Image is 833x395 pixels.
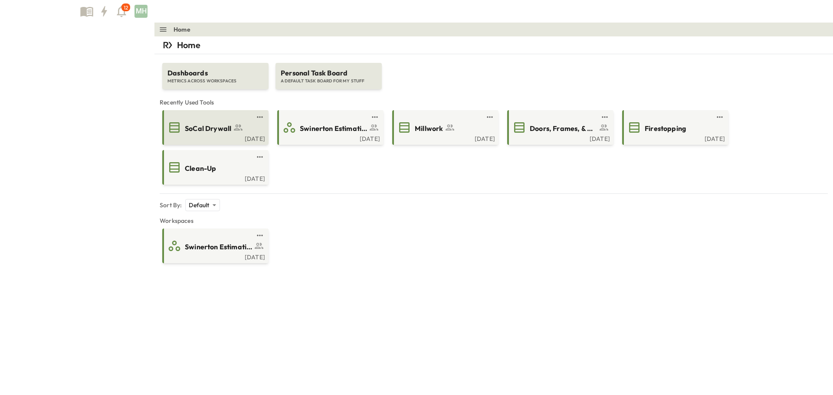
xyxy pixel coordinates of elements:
[134,4,148,19] button: MH
[174,25,190,34] a: Home
[177,39,200,51] p: Home
[174,25,196,34] nav: breadcrumbs
[275,54,383,89] a: Personal Task BoardA DEFAULT TASK BOARD FOR MY STUFF
[279,121,380,134] a: Swinerton Estimating
[185,242,252,252] span: Swinerton Estimating
[394,121,495,134] a: Millwork
[160,216,828,225] span: Workspaces
[164,160,265,174] a: Clean-Up
[394,134,495,141] a: [DATE]
[164,121,265,134] a: SoCal Drywall
[164,174,265,181] a: [DATE]
[600,112,610,122] button: test
[189,201,209,209] p: Default
[645,124,686,134] span: Firestopping
[255,112,265,122] button: test
[160,201,182,209] p: Sort By:
[160,98,828,107] span: Recently Used Tools
[185,163,216,173] span: Clean-Up
[300,124,367,134] span: Swinerton Estimating
[255,230,265,241] button: test
[485,112,495,122] button: test
[624,121,725,134] a: Firestopping
[10,2,77,20] img: 6c363589ada0b36f064d841b69d3a419a338230e66bb0a533688fa5cc3e9e735.png
[124,4,128,11] p: 12
[164,239,265,253] a: Swinerton Estimating
[161,54,269,89] a: DashboardsMETRICS ACROSS WORKSPACES
[509,121,610,134] a: Doors, Frames, & Hardware
[415,124,443,134] span: Millwork
[509,134,610,141] a: [DATE]
[185,199,220,211] div: Default
[530,124,597,134] span: Doors, Frames, & Hardware
[715,112,725,122] button: test
[281,68,377,78] span: Personal Task Board
[164,134,265,141] a: [DATE]
[167,68,263,78] span: Dashboards
[255,152,265,162] button: test
[281,78,377,84] span: A DEFAULT TASK BOARD FOR MY STUFF
[185,124,231,134] span: SoCal Drywall
[164,253,265,260] a: [DATE]
[370,112,380,122] button: test
[167,78,263,84] span: METRICS ACROSS WORKSPACES
[134,5,148,18] div: MH
[624,134,725,141] a: [DATE]
[279,134,380,141] a: [DATE]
